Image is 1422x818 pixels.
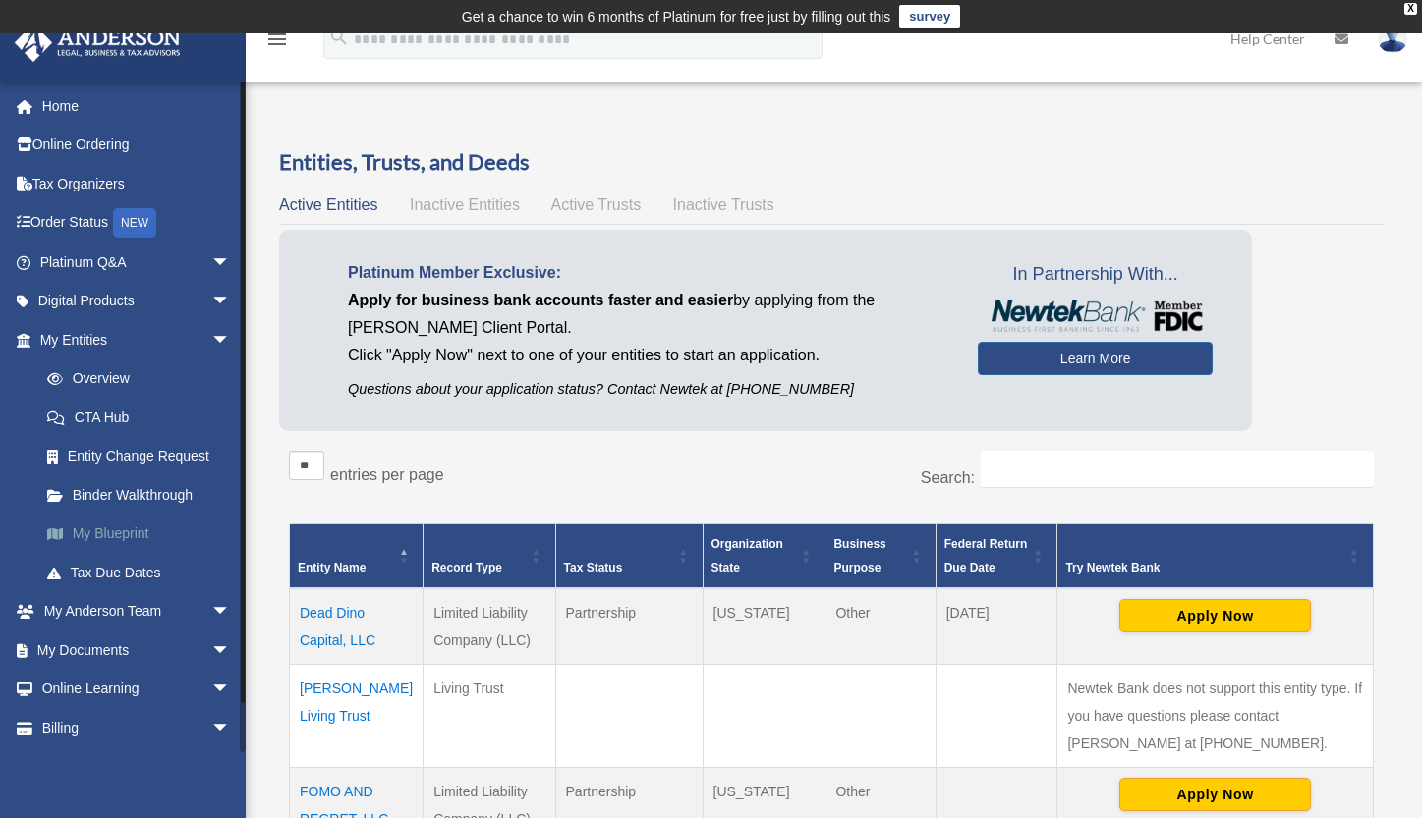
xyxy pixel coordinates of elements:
[28,475,260,515] a: Binder Walkthrough
[14,670,260,709] a: Online Learningarrow_drop_down
[1404,3,1417,15] div: close
[211,282,251,322] span: arrow_drop_down
[14,630,260,670] a: My Documentsarrow_drop_down
[14,126,260,165] a: Online Ordering
[14,320,260,359] a: My Entitiesarrow_drop_down
[14,164,260,203] a: Tax Organizers
[14,282,260,321] a: Digital Productsarrow_drop_down
[14,86,260,126] a: Home
[410,196,520,213] span: Inactive Entities
[211,243,251,283] span: arrow_drop_down
[936,523,1057,588] th: Federal Return Due Date: Activate to sort
[113,208,156,238] div: NEW
[462,5,891,28] div: Get a chance to win 6 months of Platinum for free just by filling out this
[28,515,260,554] a: My Blueprint
[1057,664,1374,767] td: Newtek Bank does not support this entity type. If you have questions please contact [PERSON_NAME]...
[28,553,260,592] a: Tax Due Dates
[978,259,1213,291] span: In Partnership With...
[14,708,260,747] a: Billingarrow_drop_down
[211,320,251,360] span: arrow_drop_down
[265,27,289,51] i: menu
[14,747,260,787] a: Events Calendar
[1378,25,1407,53] img: User Pic
[290,588,424,665] td: Dead Dino Capital, LLC
[14,592,260,631] a: My Anderson Teamarrow_drop_down
[564,561,623,574] span: Tax Status
[944,537,1028,574] span: Federal Return Due Date
[348,377,948,402] p: Questions about your application status? Contact Newtek at [PHONE_NUMBER]
[28,398,260,437] a: CTA Hub
[265,34,289,51] a: menu
[833,537,885,574] span: Business Purpose
[1057,523,1374,588] th: Try Newtek Bank : Activate to sort
[424,588,555,665] td: Limited Liability Company (LLC)
[14,243,260,282] a: Platinum Q&Aarrow_drop_down
[555,523,703,588] th: Tax Status: Activate to sort
[825,523,936,588] th: Business Purpose: Activate to sort
[703,523,825,588] th: Organization State: Activate to sort
[555,588,703,665] td: Partnership
[899,5,960,28] a: survey
[348,342,948,369] p: Click "Apply Now" next to one of your entities to start an application.
[424,523,555,588] th: Record Type: Activate to sort
[28,359,251,399] a: Overview
[279,196,377,213] span: Active Entities
[328,27,350,48] i: search
[9,24,187,62] img: Anderson Advisors Platinum Portal
[551,196,642,213] span: Active Trusts
[211,708,251,748] span: arrow_drop_down
[1119,778,1311,811] button: Apply Now
[988,300,1203,332] img: NewtekBankLogoSM.png
[1119,599,1311,632] button: Apply Now
[673,196,774,213] span: Inactive Trusts
[14,203,260,244] a: Order StatusNEW
[290,523,424,588] th: Entity Name: Activate to invert sorting
[211,630,251,671] span: arrow_drop_down
[298,561,366,574] span: Entity Name
[348,292,733,308] span: Apply for business bank accounts faster and easier
[348,287,948,342] p: by applying from the [PERSON_NAME] Client Portal.
[211,592,251,632] span: arrow_drop_down
[1065,556,1343,579] div: Try Newtek Bank
[348,259,948,287] p: Platinum Member Exclusive:
[711,537,783,574] span: Organization State
[936,588,1057,665] td: [DATE]
[424,664,555,767] td: Living Trust
[703,588,825,665] td: [US_STATE]
[330,466,444,483] label: entries per page
[825,588,936,665] td: Other
[28,437,260,476] a: Entity Change Request
[921,469,975,486] label: Search:
[211,670,251,710] span: arrow_drop_down
[431,561,502,574] span: Record Type
[978,342,1213,375] a: Learn More
[279,147,1384,178] h3: Entities, Trusts, and Deeds
[290,664,424,767] td: [PERSON_NAME] Living Trust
